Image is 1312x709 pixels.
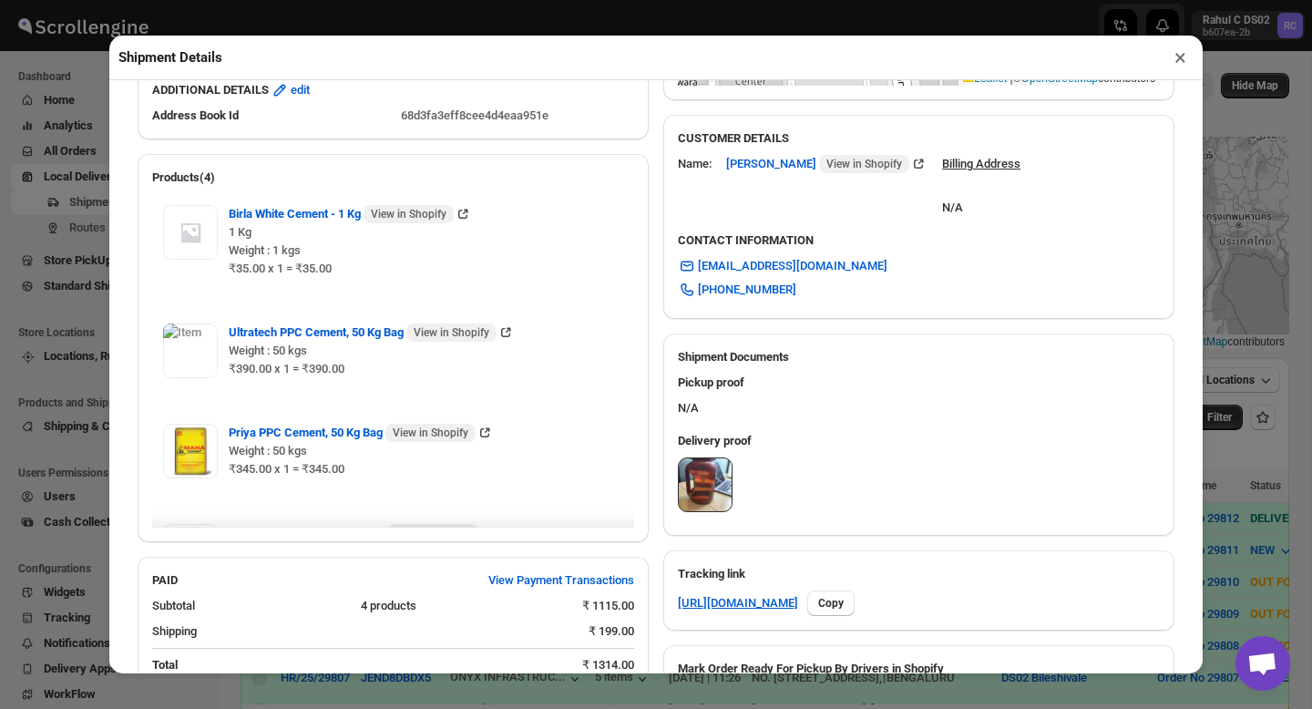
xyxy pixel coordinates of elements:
h2: Products(4) [152,169,634,187]
a: Maha PPC Cement, 50 Kg Bag View in Shopify [229,526,496,539]
h2: PAID [152,571,178,590]
b: Total [152,658,178,672]
div: 4 products [361,597,568,615]
span: Address Book Id [152,108,239,122]
div: Subtotal [152,597,346,615]
span: | [1010,72,1013,85]
a: [PERSON_NAME] View in Shopify [726,157,928,170]
span: View in Shopify [393,426,468,440]
h3: Delivery proof [678,432,1160,450]
a: Ultratech PPC Cement, 50 Kg Bag View in Shopify [229,325,515,339]
div: ₹ 1314.00 [582,656,634,674]
button: Copy [807,591,855,616]
span: Weight : 50 kgs [229,344,307,357]
h3: Pickup proof [678,374,1160,392]
a: Leaflet [963,72,1007,85]
u: Billing Address [942,157,1020,170]
button: View Payment Transactions [477,566,645,595]
img: Item [163,205,218,260]
span: Birla White Cement - 1 Kg [229,205,454,223]
a: [PHONE_NUMBER] [667,275,807,304]
div: ₹ 199.00 [589,622,634,641]
span: Ultratech PPC Cement, 50 Kg Bag [229,324,497,342]
b: ADDITIONAL DETAILS [152,81,269,99]
h2: Shipment Documents [678,348,1160,366]
h3: Tracking link [678,565,1160,583]
a: Birla White Cement - 1 Kg View in Shopify [229,207,472,221]
a: Priya PPC Cement, 50 Kg Bag View in Shopify [229,426,494,439]
img: mBmNu6YBjm0xdqAfHsY.jpeg [679,458,732,511]
a: OpenStreetMap [1021,72,1099,85]
div: N/A [663,366,1174,425]
span: Maha PPC Cement, 50 Kg Bag [229,524,477,542]
h3: Mark Order Ready For Pickup By Drivers in Shopify [678,660,1160,678]
span: Weight : 50 kgs [229,444,307,457]
span: Priya PPC Cement, 50 Kg Bag [229,424,476,442]
span: 1 Kg [229,225,251,239]
button: × [1167,45,1194,70]
span: Weight : 1 kgs [229,243,301,257]
span: View in Shopify [826,157,902,171]
img: Item [163,324,218,378]
span: edit [291,81,310,99]
span: ₹390.00 x 1 = ₹390.00 [229,362,344,375]
span: Copy [818,596,844,611]
span: ₹345.00 x 1 = ₹345.00 [229,462,344,476]
span: View Payment Transactions [488,571,634,590]
div: Shipping [152,622,574,641]
span: [PHONE_NUMBER] [698,281,796,299]
span: 68d3fa3eff8cee4d4eaa951e [401,108,548,122]
span: ₹35.00 x 1 = ₹35.00 [229,262,332,275]
span: [PERSON_NAME] [726,155,909,173]
a: [URL][DOMAIN_NAME] [678,594,798,612]
div: ₹ 1115.00 [582,597,634,615]
h3: CONTACT INFORMATION [678,231,1160,250]
span: View in Shopify [371,207,446,221]
span: View in Shopify [414,325,489,340]
h3: CUSTOMER DETAILS [678,129,1160,148]
a: [EMAIL_ADDRESS][DOMAIN_NAME] [667,252,898,281]
span: View in Shopify [395,526,470,540]
h2: Shipment Details [118,48,222,67]
div: Name: [678,155,712,173]
button: edit [260,76,321,105]
div: N/A [942,180,1020,217]
span: [EMAIL_ADDRESS][DOMAIN_NAME] [698,257,887,275]
div: Open chat [1235,636,1290,691]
